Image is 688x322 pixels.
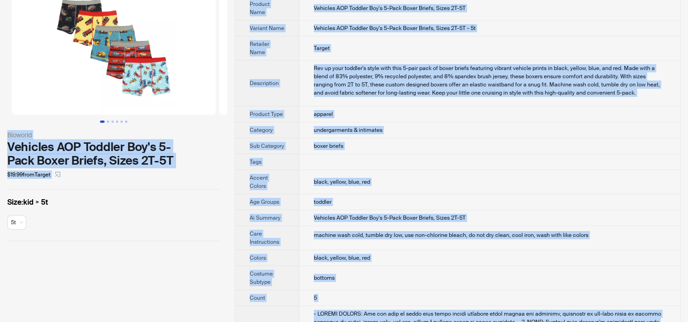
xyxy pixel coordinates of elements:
span: Accent Colors [250,174,268,190]
span: Retailer Name [250,40,269,56]
span: black, yellow, blue, red [314,254,370,262]
span: Colors [250,254,266,262]
div: Vehicles AOP Toddler Boy's 5-Pack Boxer Briefs, Sizes 2T-5T [7,140,220,167]
span: Description [250,80,279,87]
span: Tags [250,158,261,166]
span: Age Groups [250,198,279,206]
button: Go to slide 5 [121,121,123,123]
span: boxer briefs [314,142,343,150]
span: select [55,171,60,177]
span: Vehicles AOP Toddler Boy's 5-Pack Boxer Briefs, Sizes 2T-5T [314,5,466,12]
span: Category [250,126,273,134]
span: black, yellow, blue, red [314,178,370,186]
button: Go to slide 3 [111,121,114,123]
span: Count [250,294,265,302]
label: kid > 5t [7,197,220,208]
button: Go to slide 1 [100,121,105,123]
span: Product Type [250,111,283,118]
span: available [11,216,23,229]
span: toddler [314,198,331,206]
span: Product Name [250,0,270,16]
span: bottoms [314,274,335,282]
div: Rev up your toddler's style with this 5-pair pack of boxer briefs featuring vibrant vehicle print... [314,64,666,97]
span: 5 [314,294,317,302]
div: $19.99 from Target [7,167,220,182]
div: machine wash cold, tumble dry low, use non-chlorine bleach, do not dry clean, cool iron, wash wit... [314,231,666,239]
span: Target [314,45,330,52]
span: undergarments & intimates [314,126,382,134]
span: Vehicles AOP Toddler Boy's 5-Pack Boxer Briefs, Sizes 2T-5T [314,214,466,221]
span: Sub Category [250,142,284,150]
button: Go to slide 2 [107,121,109,123]
span: Size : [7,197,23,207]
div: Bioworld [7,130,220,140]
span: Vehicles AOP Toddler Boy's 5-Pack Boxer Briefs, Sizes 2T-5T - 5t [314,25,476,32]
span: Ai Summary [250,214,281,221]
span: Variant Name [250,25,284,32]
button: Go to slide 4 [116,121,118,123]
span: Care Instructions [250,230,279,246]
span: Costume Subtype [250,270,273,286]
span: apparel [314,111,333,118]
button: Go to slide 6 [125,121,127,123]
